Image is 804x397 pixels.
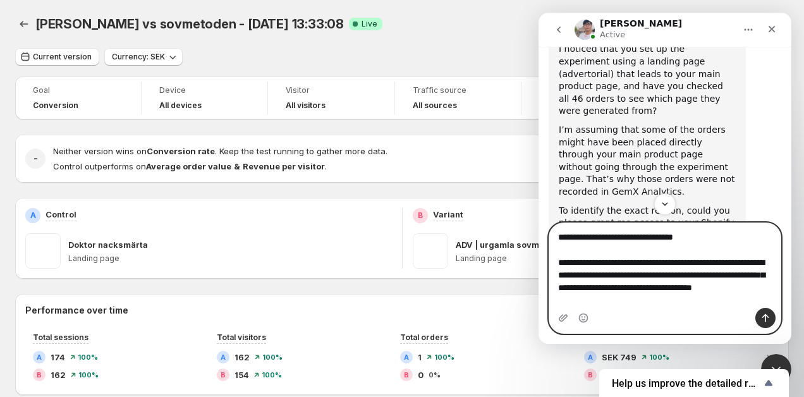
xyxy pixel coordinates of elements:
h4: All sources [413,101,457,111]
a: DeviceAll devices [159,84,250,112]
span: 100% [434,353,454,361]
strong: Revenue per visitor [243,161,325,171]
h2: Performance over time [25,304,779,317]
span: Conversion [33,101,78,111]
strong: Average order value [146,161,231,171]
span: 100% [78,353,98,361]
a: VisitorAll visitors [286,84,376,112]
button: Currency: SEK [104,48,183,66]
span: 100% [262,353,283,361]
h4: All visitors [286,101,326,111]
h2: A [588,353,593,361]
span: Control outperforms on . [53,161,327,171]
span: Help us improve the detailed report for A/B campaigns [612,377,761,389]
h2: B [404,371,409,379]
h4: All devices [159,101,202,111]
span: SEK 0 [602,369,626,381]
span: 0 [418,369,423,381]
span: SEK 749 [602,351,636,363]
strong: & [234,161,240,171]
span: Total visitors [217,333,266,342]
p: Variant [433,208,463,221]
p: Landing page [456,253,779,264]
button: Show survey - Help us improve the detailed report for A/B campaigns [612,376,776,391]
span: Visitor [286,85,376,95]
a: Traffic sourceAll sources [413,84,503,112]
h2: B [588,371,593,379]
span: 100% [262,371,282,379]
a: GoalConversion [33,84,123,112]
p: Control [46,208,76,221]
span: 100% [78,371,99,379]
span: 100% [649,353,669,361]
h2: - [33,152,38,165]
img: Doktor nacksmärta [25,233,61,269]
h2: B [418,211,423,221]
button: Expand chart [761,347,779,365]
strong: Conversion rate [147,146,215,156]
span: Goal [33,85,123,95]
h2: B [221,371,226,379]
span: [PERSON_NAME] vs sovmetoden - [DATE] 13:33:08 [35,16,344,32]
h2: A [404,353,409,361]
iframe: Intercom live chat [761,354,791,384]
p: Landing page [68,253,392,264]
img: ADV | urgamla sovmetoden [413,233,448,269]
span: 174 [51,351,65,363]
span: 1 [418,351,422,363]
h2: A [30,211,36,221]
button: Current version [15,48,99,66]
span: 162 [51,369,66,381]
span: Current version [33,52,92,62]
span: Neither version wins on . Keep the test running to gather more data. [53,146,387,156]
span: 162 [234,351,250,363]
p: Doktor nacksmärta [68,238,148,251]
span: Live [362,19,377,29]
iframe: Intercom live chat [539,13,791,344]
span: Total sessions [33,333,88,342]
h2: B [37,371,42,379]
span: Device [159,85,250,95]
span: Total orders [400,333,448,342]
span: 0% [429,371,441,379]
p: ADV | urgamla sovmetoden [456,238,568,251]
span: Traffic source [413,85,503,95]
span: 154 [234,369,249,381]
h2: A [221,353,226,361]
span: Currency: SEK [112,52,165,62]
h2: A [37,353,42,361]
button: Back [15,15,33,33]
